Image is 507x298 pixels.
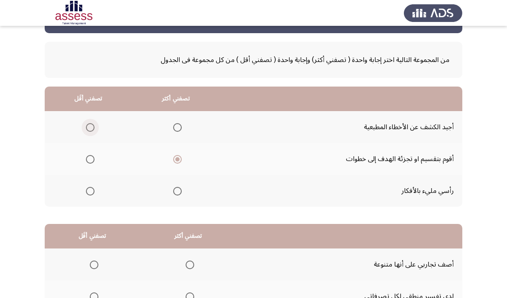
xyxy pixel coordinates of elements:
th: تصفني أقَل [45,224,140,248]
span: من المجموعة التالية اختر إجابة واحدة ( تصفني أكثر) وإجابة واحدة ( تصفني أقل ) من كل مجموعة فى الجدول [58,53,449,67]
td: أجيد الكشف عن الأخطاء المطبعية [220,111,462,143]
img: Assessment logo of Development Assessment R1 (EN/AR) [45,1,103,25]
img: Assess Talent Management logo [404,1,462,25]
td: رأسي مليء بالأفكار [220,175,462,207]
mat-radio-group: Select an option [170,120,182,134]
mat-radio-group: Select an option [82,120,95,134]
td: أصف تجاربي على أنها متنوعة [236,248,462,280]
td: أقوم بتقسيم او تجزئة الهدف إلى خطوات [220,143,462,175]
th: تصفني أقَل [45,87,132,111]
th: تصفني أكثر [132,87,220,111]
mat-radio-group: Select an option [82,183,95,198]
mat-radio-group: Select an option [170,183,182,198]
th: تصفني أكثر [140,224,236,248]
mat-radio-group: Select an option [182,257,194,272]
mat-radio-group: Select an option [86,257,98,272]
mat-radio-group: Select an option [170,152,182,166]
mat-radio-group: Select an option [82,152,95,166]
